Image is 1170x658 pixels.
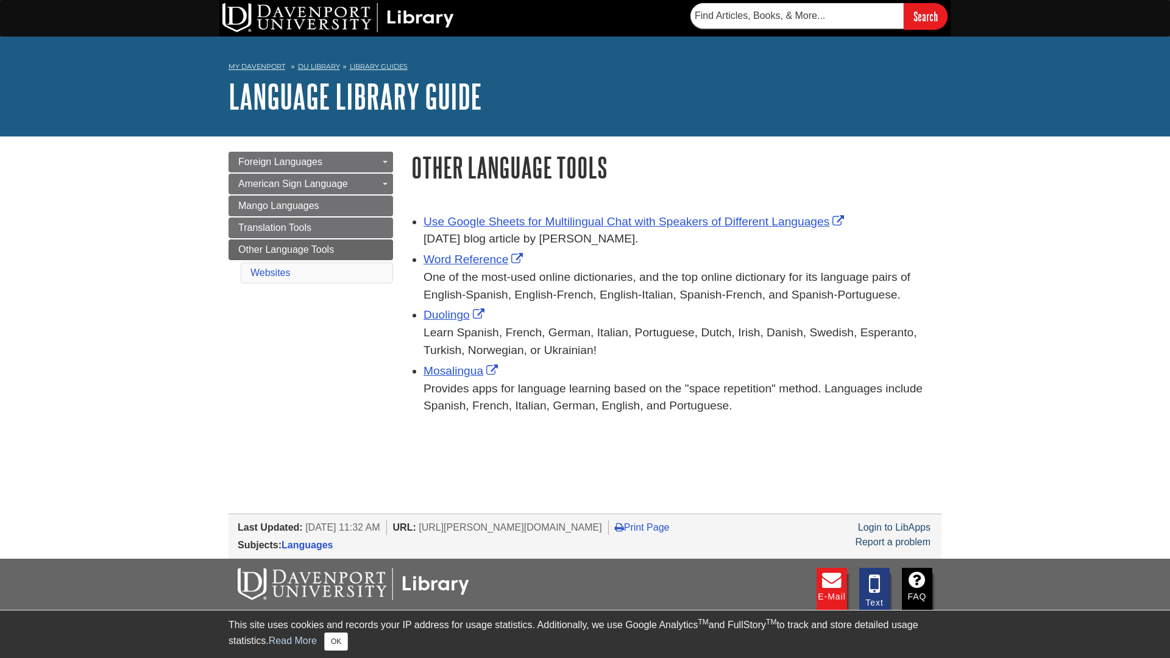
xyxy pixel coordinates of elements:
[238,179,348,189] span: American Sign Language
[222,3,454,32] img: DU Library
[229,218,393,238] a: Translation Tools
[615,522,670,532] a: Print Page
[424,364,501,377] a: Link opens in new window
[305,522,380,532] span: [DATE] 11:32 AM
[424,380,941,416] div: Provides apps for language learning based on the "space repetition" method. Languages include Spa...
[615,522,624,532] i: Print Page
[298,62,340,71] a: DU Library
[229,618,941,651] div: This site uses cookies and records your IP address for usage statistics. Additionally, we use Goo...
[766,618,776,626] sup: TM
[350,62,408,71] a: Library Guides
[393,522,416,532] span: URL:
[238,222,311,233] span: Translation Tools
[238,568,469,600] img: DU Libraries
[229,62,285,72] a: My Davenport
[229,58,941,78] nav: breadcrumb
[229,239,393,260] a: Other Language Tools
[238,157,322,167] span: Foreign Languages
[902,568,932,610] a: FAQ
[229,152,393,172] a: Foreign Languages
[858,522,931,532] a: Login to LibApps
[238,522,303,532] span: Last Updated:
[269,635,317,646] a: Read More
[411,152,941,183] h1: Other Language Tools
[904,3,948,29] input: Search
[698,618,708,626] sup: TM
[690,3,904,29] input: Find Articles, Books, & More...
[690,3,948,29] form: Searches DU Library's articles, books, and more
[424,253,526,266] a: Link opens in new window
[238,200,319,211] span: Mango Languages
[238,540,282,550] span: Subjects:
[424,215,847,228] a: Link opens in new window
[229,77,482,115] a: Language Library Guide
[229,174,393,194] a: American Sign Language
[424,324,941,359] div: Learn Spanish, French, German, Italian, Portuguese, Dutch, Irish, Danish, Swedish, Esperanto, Tur...
[859,568,890,610] a: Text
[324,632,348,651] button: Close
[424,308,487,321] a: Link opens in new window
[855,537,931,547] a: Report a problem
[229,152,393,286] div: Guide Page Menu
[250,267,291,278] a: Websites
[229,196,393,216] a: Mango Languages
[419,522,602,532] span: [URL][PERSON_NAME][DOMAIN_NAME]
[238,244,334,255] span: Other Language Tools
[424,230,941,248] div: [DATE] blog article by [PERSON_NAME].
[282,540,333,550] a: Languages
[424,269,941,304] div: One of the most-used online dictionaries, and the top online dictionary for its language pairs of...
[817,568,847,610] a: E-mail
